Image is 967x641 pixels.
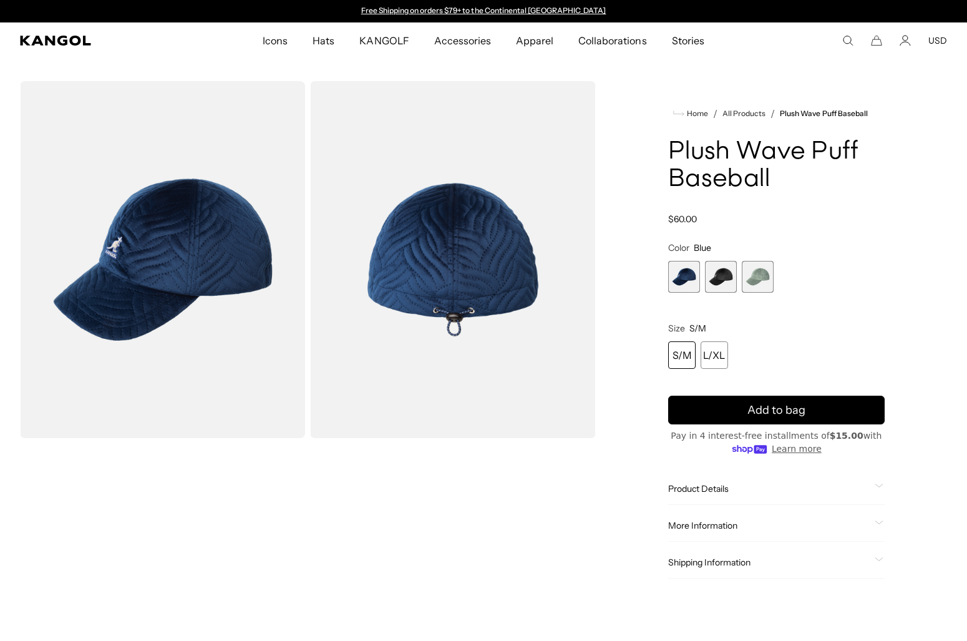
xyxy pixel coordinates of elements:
[668,396,885,424] button: Add to bag
[672,22,704,59] span: Stories
[434,22,491,59] span: Accessories
[566,22,659,59] a: Collaborations
[355,6,612,16] div: 1 of 2
[765,106,775,121] li: /
[20,36,173,46] a: Kangol
[263,22,288,59] span: Icons
[668,139,885,193] h1: Plush Wave Puff Baseball
[250,22,300,59] a: Icons
[668,213,697,225] span: $60.00
[668,323,685,334] span: Size
[673,108,708,119] a: Home
[684,109,708,118] span: Home
[742,261,774,293] div: 3 of 3
[355,6,612,16] div: Announcement
[361,6,606,15] a: Free Shipping on orders $79+ to the Continental [GEOGRAPHIC_DATA]
[742,261,774,293] label: Sage Green
[780,109,868,118] a: Plush Wave Puff Baseball
[347,22,421,59] a: KANGOLF
[503,22,566,59] a: Apparel
[705,261,737,293] label: Black
[668,520,870,531] span: More Information
[668,242,689,253] span: Color
[20,81,305,438] img: color-blue
[900,35,911,46] a: Account
[694,242,711,253] span: Blue
[668,483,870,494] span: Product Details
[668,341,696,369] div: S/M
[701,341,728,369] div: L/XL
[355,6,612,16] slideshow-component: Announcement bar
[722,109,765,118] a: All Products
[359,22,409,59] span: KANGOLF
[668,261,700,293] div: 1 of 3
[422,22,503,59] a: Accessories
[928,35,947,46] button: USD
[578,22,646,59] span: Collaborations
[842,35,853,46] summary: Search here
[747,402,805,419] span: Add to bag
[689,323,706,334] span: S/M
[313,22,334,59] span: Hats
[705,261,737,293] div: 2 of 3
[668,261,700,293] label: Blue
[20,81,596,438] product-gallery: Gallery Viewer
[659,22,717,59] a: Stories
[516,22,553,59] span: Apparel
[668,106,885,121] nav: breadcrumbs
[310,81,595,438] img: color-blue
[708,106,717,121] li: /
[300,22,347,59] a: Hats
[668,557,870,568] span: Shipping Information
[871,35,882,46] button: Cart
